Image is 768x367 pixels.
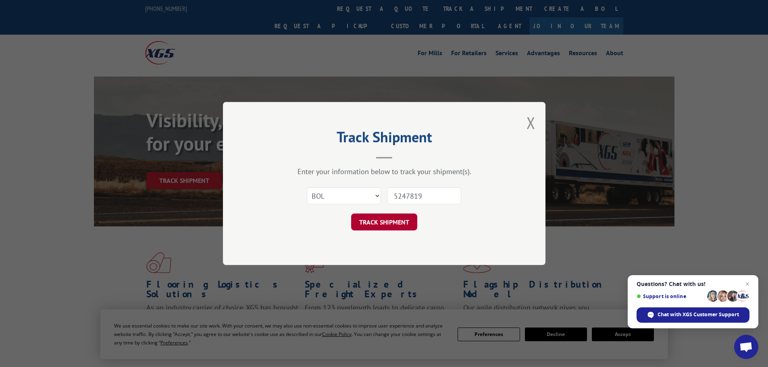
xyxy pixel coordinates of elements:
[263,167,505,176] div: Enter your information below to track your shipment(s).
[387,187,461,204] input: Number(s)
[637,307,749,323] div: Chat with XGS Customer Support
[527,112,535,133] button: Close modal
[637,293,704,299] span: Support is online
[658,311,739,318] span: Chat with XGS Customer Support
[743,279,752,289] span: Close chat
[734,335,758,359] div: Open chat
[351,214,417,230] button: TRACK SHIPMENT
[263,131,505,147] h2: Track Shipment
[637,281,749,287] span: Questions? Chat with us!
